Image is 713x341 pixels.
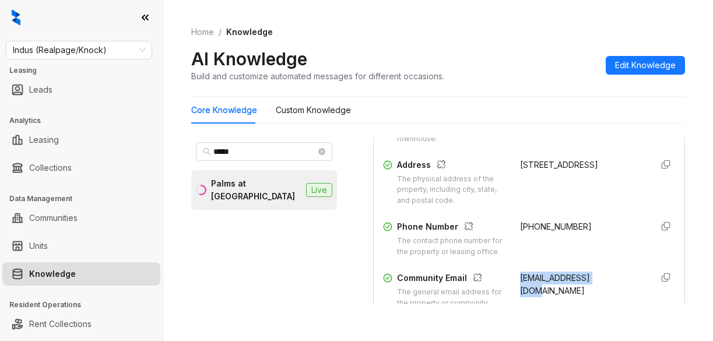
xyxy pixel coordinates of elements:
div: Build and customize automated messages for different occasions. [191,70,444,82]
li: Collections [2,156,160,180]
li: / [219,26,222,38]
button: Edit Knowledge [606,56,685,75]
li: Units [2,234,160,258]
a: Home [189,26,216,38]
li: Knowledge [2,262,160,286]
span: Edit Knowledge [615,59,676,72]
div: Core Knowledge [191,104,257,117]
a: Collections [29,156,72,180]
li: Rent Collections [2,312,160,336]
h3: Leasing [9,65,163,76]
span: close-circle [318,148,325,155]
div: Palms at [GEOGRAPHIC_DATA] [211,177,301,203]
h2: AI Knowledge [191,48,307,70]
span: Indus (Realpage/Knock) [13,41,145,59]
span: search [203,147,211,156]
div: Custom Knowledge [276,104,351,117]
li: Communities [2,206,160,230]
a: Knowledge [29,262,76,286]
a: Communities [29,206,78,230]
span: [EMAIL_ADDRESS][DOMAIN_NAME] [520,273,590,296]
div: Address [397,159,506,174]
li: Leads [2,78,160,101]
a: Leads [29,78,52,101]
h3: Data Management [9,194,163,204]
a: Rent Collections [29,312,92,336]
span: [PHONE_NUMBER] [520,222,592,231]
div: Phone Number [397,220,506,235]
div: The general email address for the property or community inquiries. [397,287,506,320]
h3: Resident Operations [9,300,163,310]
div: The contact phone number for the property or leasing office. [397,235,506,258]
div: The physical address of the property, including city, state, and postal code. [397,174,506,207]
a: Units [29,234,48,258]
li: Leasing [2,128,160,152]
a: Leasing [29,128,59,152]
div: Community Email [397,272,506,287]
div: [STREET_ADDRESS] [520,159,643,171]
span: Knowledge [226,27,273,37]
h3: Analytics [9,115,163,126]
img: logo [12,9,20,26]
span: Live [306,183,332,197]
